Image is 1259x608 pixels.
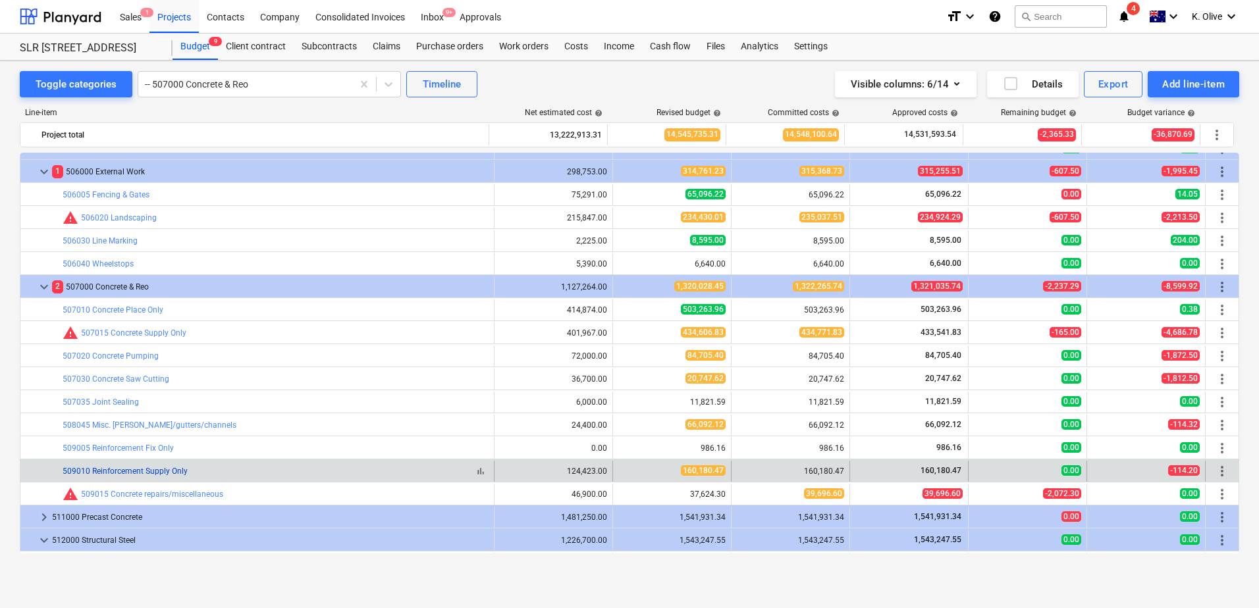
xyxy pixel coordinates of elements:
[500,305,607,315] div: 414,874.00
[63,236,138,245] a: 506030 Line Marking
[1162,350,1200,361] span: -1,872.50
[1061,465,1081,476] span: 0.00
[924,397,963,406] span: 11,821.59
[681,166,726,176] span: 314,761.23
[1127,2,1140,15] span: 4
[1214,440,1230,456] span: More actions
[81,490,223,499] a: 509015 Concrete repairs/miscellaneous
[63,210,78,226] span: Committed costs exceed revised budget
[1214,486,1230,502] span: More actions
[173,34,218,60] a: Budget9
[209,37,222,46] span: 9
[20,71,132,97] button: Toggle categories
[500,397,607,407] div: 6,000.00
[1162,166,1200,176] span: -1,995.45
[1061,534,1081,545] span: 0.00
[406,71,477,97] button: Timeline
[140,8,153,17] span: 1
[1162,281,1200,291] span: -8,599.92
[1117,9,1131,24] i: notifications
[918,212,963,222] span: 234,924.29
[918,166,963,176] span: 315,255.51
[1192,11,1222,22] span: K. Olive
[556,34,596,60] div: Costs
[475,466,486,476] span: bar_chart
[1021,11,1031,22] span: search
[1061,396,1081,407] span: 0.00
[924,351,963,360] span: 84,705.40
[685,189,726,199] span: 65,096.22
[500,259,607,268] div: 5,390.00
[63,397,139,407] a: 507035 Joint Sealing
[1061,442,1081,453] span: 0.00
[681,327,726,338] span: 434,606.83
[618,536,726,545] div: 1,543,247.55
[911,281,963,291] span: 1,321,035.74
[1162,373,1200,384] span: -1,812.50
[919,305,963,314] span: 503,263.96
[1214,279,1230,295] span: More actions
[928,236,963,245] span: 8,595.00
[36,164,52,180] span: keyboard_arrow_down
[1061,350,1081,361] span: 0.00
[500,190,607,199] div: 75,291.00
[423,76,461,93] div: Timeline
[1061,511,1081,522] span: 0.00
[1015,5,1107,28] button: Search
[500,513,607,522] div: 1,481,250.00
[1180,304,1200,315] span: 0.38
[408,34,491,60] a: Purchase orders
[596,34,642,60] a: Income
[173,34,218,60] div: Budget
[1162,212,1200,222] span: -2,213.50
[987,71,1079,97] button: Details
[786,34,836,60] div: Settings
[1214,532,1230,548] span: More actions
[737,420,844,430] div: 66,092.12
[63,420,236,430] a: 508045 Misc. [PERSON_NAME]/gutters/channels
[63,374,169,384] a: 507030 Concrete Saw Cutting
[36,76,117,93] div: Toggle categories
[799,327,844,338] span: 434,771.83
[52,161,489,182] div: 506000 External Work
[924,190,963,199] span: 65,096.22
[1003,76,1063,93] div: Details
[737,397,844,407] div: 11,821.59
[1180,258,1200,268] span: 0.00
[733,34,786,60] div: Analytics
[1214,233,1230,249] span: More actions
[1061,419,1081,430] span: 0.00
[63,325,78,341] span: Committed costs exceed revised budget
[1061,189,1081,199] span: 0.00
[919,328,963,337] span: 433,541.83
[81,328,186,338] a: 507015 Concrete Supply Only
[699,34,733,60] a: Files
[642,34,699,60] a: Cash flow
[500,167,607,176] div: 298,753.00
[685,373,726,384] span: 20,747.62
[737,467,844,476] div: 160,180.47
[63,486,78,502] span: Committed costs exceed revised budget
[1148,71,1239,97] button: Add line-item
[442,8,456,17] span: 9+
[592,109,603,117] span: help
[737,236,844,245] div: 8,595.00
[737,351,844,361] div: 84,705.40
[928,259,963,268] span: 6,640.00
[674,281,726,291] span: 1,320,028.45
[1162,327,1200,338] span: -4,686.78
[1214,463,1230,479] span: More actions
[851,76,961,93] div: Visible columns : 6/14
[618,259,726,268] div: 6,640.00
[829,109,840,117] span: help
[1098,76,1129,93] div: Export
[1127,108,1195,117] div: Budget variance
[491,34,556,60] div: Work orders
[903,129,957,140] span: 14,531,593.54
[783,128,839,141] span: 14,548,100.64
[36,279,52,295] span: keyboard_arrow_down
[1171,235,1200,245] span: 204.00
[1061,304,1081,315] span: 0.00
[63,443,174,453] a: 509005 Reinforcement Fix Only
[1180,488,1200,499] span: 0.00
